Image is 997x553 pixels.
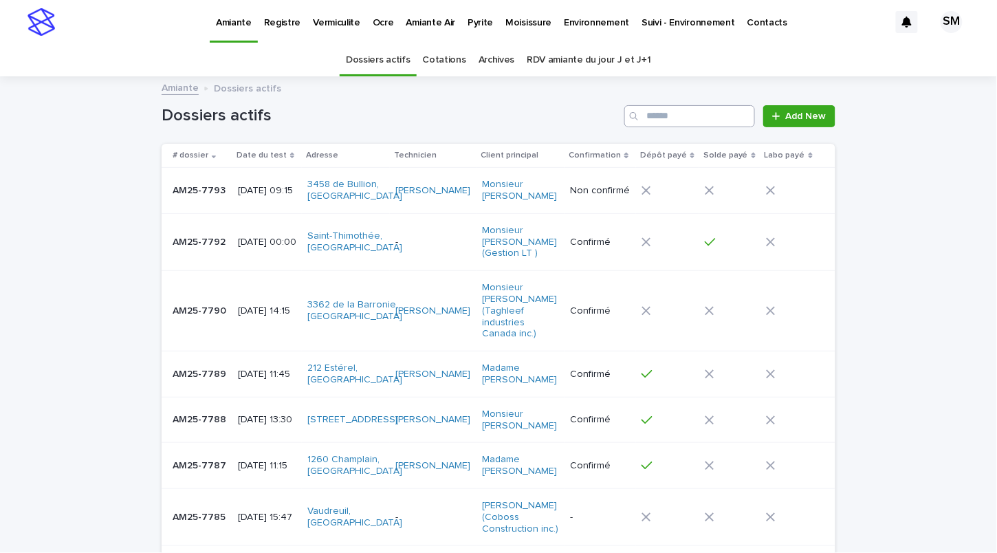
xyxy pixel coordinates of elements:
[395,369,470,380] a: [PERSON_NAME]
[570,237,631,248] p: Confirmé
[162,488,835,545] tr: AM25-7785AM25-7785 [DATE] 15:47Vaudreuil, [GEOGRAPHIC_DATA] -[PERSON_NAME] (Coboss Construction i...
[395,185,470,197] a: [PERSON_NAME]
[423,44,466,76] a: Cotations
[173,411,229,426] p: AM25-7788
[238,185,297,197] p: [DATE] 09:15
[307,506,402,529] a: Vaudreuil, [GEOGRAPHIC_DATA]
[214,80,281,95] p: Dossiers actifs
[482,454,558,477] a: Madame [PERSON_NAME]
[624,105,755,127] input: Search
[307,299,402,323] a: 3362 de la Barronie, [GEOGRAPHIC_DATA]
[238,237,297,248] p: [DATE] 00:00
[307,230,402,254] a: Saint-Thimothée, [GEOGRAPHIC_DATA]
[941,11,963,33] div: SM
[395,414,470,426] a: [PERSON_NAME]
[482,500,558,534] a: [PERSON_NAME] (Coboss Construction inc.)
[479,44,515,76] a: Archives
[786,111,826,121] span: Add New
[395,512,471,523] p: -
[238,305,297,317] p: [DATE] 14:15
[162,106,619,126] h1: Dossiers actifs
[162,168,835,214] tr: AM25-7793AM25-7793 [DATE] 09:153458 de Bullion, [GEOGRAPHIC_DATA] [PERSON_NAME] Monsieur [PERSON_...
[570,460,631,472] p: Confirmé
[173,234,228,248] p: AM25-7792
[395,460,470,472] a: [PERSON_NAME]
[346,44,410,76] a: Dossiers actifs
[570,305,631,317] p: Confirmé
[703,148,748,163] p: Solde payé
[763,105,835,127] a: Add New
[395,305,470,317] a: [PERSON_NAME]
[482,409,558,432] a: Monsieur [PERSON_NAME]
[162,351,835,398] tr: AM25-7789AM25-7789 [DATE] 11:45212 Estérel, [GEOGRAPHIC_DATA] [PERSON_NAME] Madame [PERSON_NAME] ...
[162,79,199,95] a: Amiante
[28,8,55,36] img: stacker-logo-s-only.png
[238,369,297,380] p: [DATE] 11:45
[238,414,297,426] p: [DATE] 13:30
[173,366,229,380] p: AM25-7789
[162,397,835,443] tr: AM25-7788AM25-7788 [DATE] 13:30[STREET_ADDRESS] [PERSON_NAME] Monsieur [PERSON_NAME] Confirmé
[569,148,621,163] p: Confirmation
[482,362,558,386] a: Madame [PERSON_NAME]
[173,303,229,317] p: AM25-7790
[570,512,631,523] p: -
[162,443,835,489] tr: AM25-7787AM25-7787 [DATE] 11:151260 Champlain, [GEOGRAPHIC_DATA] [PERSON_NAME] Madame [PERSON_NAM...
[570,185,631,197] p: Non confirmé
[173,509,228,523] p: AM25-7785
[765,148,805,163] p: Labo payé
[570,369,631,380] p: Confirmé
[307,179,402,202] a: 3458 de Bullion, [GEOGRAPHIC_DATA]
[570,414,631,426] p: Confirmé
[482,179,558,202] a: Monsieur [PERSON_NAME]
[237,148,287,163] p: Date du test
[173,182,228,197] p: AM25-7793
[307,454,402,477] a: 1260 Champlain, [GEOGRAPHIC_DATA]
[395,237,471,248] p: -
[238,512,297,523] p: [DATE] 15:47
[307,362,402,386] a: 212 Estérel, [GEOGRAPHIC_DATA]
[307,414,398,426] a: [STREET_ADDRESS]
[394,148,437,163] p: Technicien
[527,44,650,76] a: RDV amiante du jour J et J+1
[482,282,558,340] a: Monsieur [PERSON_NAME] (Taghleef industries Canada inc.)
[173,457,229,472] p: AM25-7787
[481,148,538,163] p: Client principal
[162,213,835,270] tr: AM25-7792AM25-7792 [DATE] 00:00Saint-Thimothée, [GEOGRAPHIC_DATA] -Monsieur [PERSON_NAME] (Gestio...
[306,148,338,163] p: Adresse
[640,148,687,163] p: Dépôt payé
[162,271,835,351] tr: AM25-7790AM25-7790 [DATE] 14:153362 de la Barronie, [GEOGRAPHIC_DATA] [PERSON_NAME] Monsieur [PER...
[173,148,208,163] p: # dossier
[482,225,558,259] a: Monsieur [PERSON_NAME] (Gestion LT )
[238,460,297,472] p: [DATE] 11:15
